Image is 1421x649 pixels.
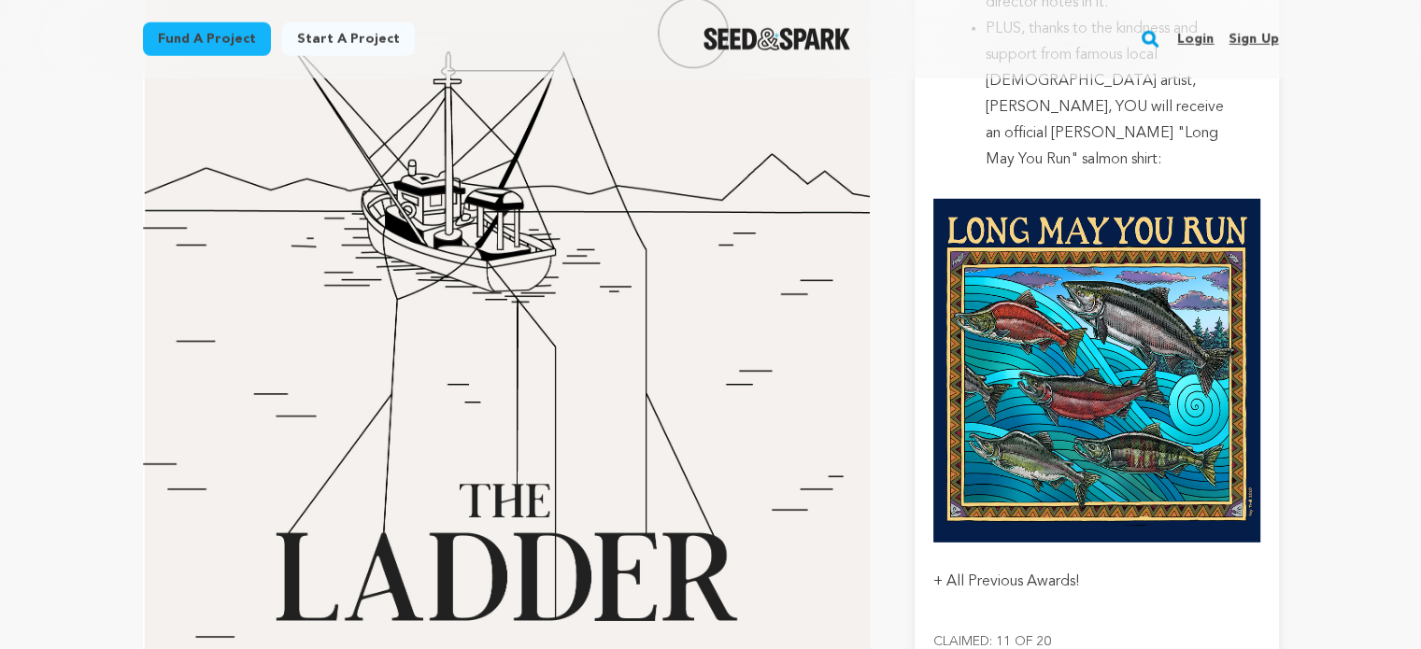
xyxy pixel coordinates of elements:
p: + All Previous Awards! [933,569,1259,595]
a: Login [1177,24,1214,54]
a: Fund a project [143,22,271,56]
a: Sign up [1229,24,1278,54]
li: PLUS, thanks to the kindness and support from famous local [DEMOGRAPHIC_DATA] artist, [PERSON_NAM... [986,16,1237,173]
img: 1619621727-Long-May-You-Run-Shirt.jpeg [933,199,1259,543]
a: Start a project [282,22,415,56]
img: Seed&Spark Logo Dark Mode [703,28,850,50]
a: Seed&Spark Homepage [703,28,850,50]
